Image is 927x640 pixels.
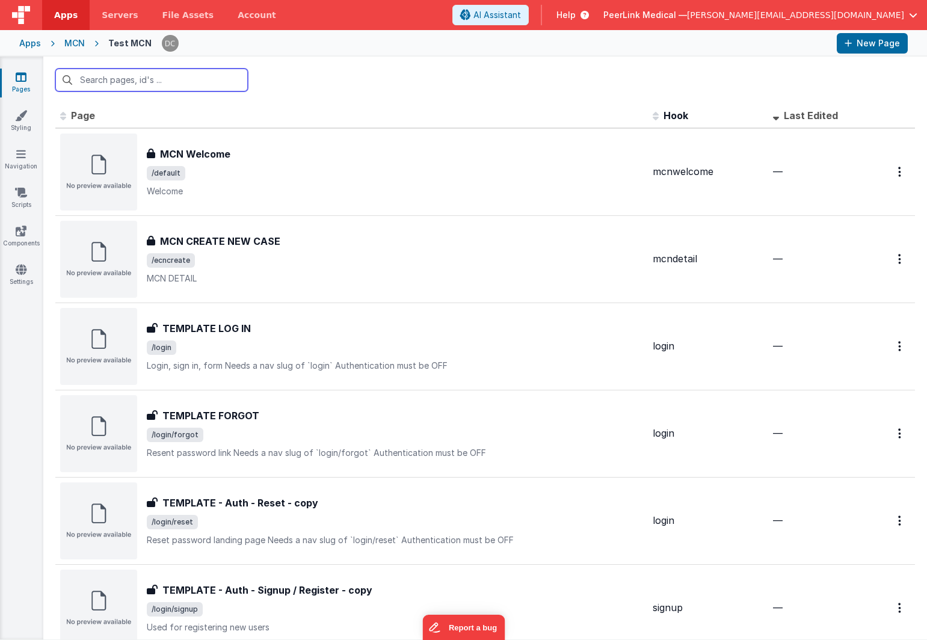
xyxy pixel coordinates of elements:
[891,421,910,446] button: Options
[653,252,763,266] div: mcndetail
[147,621,643,633] p: Used for registering new users
[147,534,643,546] p: Reset password landing page Needs a nav slug of `login/reset` Authentication must be OFF
[556,9,576,21] span: Help
[891,508,910,533] button: Options
[653,339,763,353] div: login
[162,321,251,336] h3: TEMPLATE LOG IN
[891,334,910,358] button: Options
[147,360,643,372] p: Login, sign in, form Needs a nav slug of `login` Authentication must be OFF
[603,9,687,21] span: PeerLink Medical —
[147,447,643,459] p: Resent password link Needs a nav slug of `login/forgot` Authentication must be OFF
[147,166,185,180] span: /default
[653,165,763,179] div: mcnwelcome
[162,408,259,423] h3: TEMPLATE FORGOT
[422,615,505,640] iframe: Marker.io feedback button
[54,9,78,21] span: Apps
[162,9,214,21] span: File Assets
[773,340,783,352] span: —
[784,109,838,122] span: Last Edited
[147,340,176,355] span: /login
[162,583,372,597] h3: TEMPLATE - Auth - Signup / Register - copy
[473,9,521,21] span: AI Assistant
[653,514,763,528] div: login
[108,37,152,49] div: Test MCN
[773,514,783,526] span: —
[71,109,95,122] span: Page
[102,9,138,21] span: Servers
[147,602,203,617] span: /login/signup
[687,9,904,21] span: [PERSON_NAME][EMAIL_ADDRESS][DOMAIN_NAME]
[773,427,783,439] span: —
[452,5,529,25] button: AI Assistant
[891,595,910,620] button: Options
[147,253,195,268] span: /ecncreate
[160,234,280,248] h3: MCN CREATE NEW CASE
[147,515,198,529] span: /login/reset
[773,253,783,265] span: —
[653,601,763,615] div: signup
[773,602,783,614] span: —
[653,426,763,440] div: login
[147,272,643,285] p: MCN DETAIL
[664,109,688,122] span: Hook
[162,35,179,52] img: 092edef262508dc5304a25ada0c00ea2
[19,37,41,49] div: Apps
[64,37,85,49] div: MCN
[773,165,783,177] span: —
[837,33,908,54] button: New Page
[147,428,203,442] span: /login/forgot
[162,496,318,510] h3: TEMPLATE - Auth - Reset - copy
[55,69,248,91] input: Search pages, id's ...
[160,147,230,161] h3: MCN Welcome
[147,185,643,197] p: Welcome
[603,9,917,21] button: PeerLink Medical — [PERSON_NAME][EMAIL_ADDRESS][DOMAIN_NAME]
[891,159,910,184] button: Options
[891,247,910,271] button: Options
